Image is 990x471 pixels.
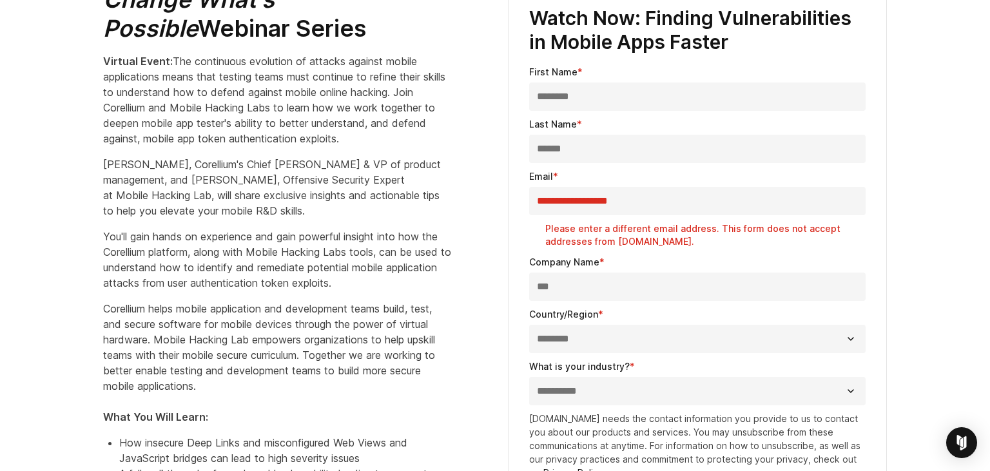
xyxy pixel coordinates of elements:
span: Corellium helps mobile application and development teams build, test, and secure software for mob... [103,302,435,423]
span: First Name [529,66,577,77]
strong: Virtual Event: [103,55,173,68]
p: You'll gain hands on experience and gain powerful insight into how the Corellium platform, along ... [103,229,451,291]
span: Company Name [529,256,599,267]
span: What is your industry? [529,361,630,372]
span: Country/Region [529,309,598,320]
span: [PERSON_NAME], Corellium's Chief [PERSON_NAME] & VP of product management, and [PERSON_NAME], Off... [103,158,441,217]
span: Email [529,171,553,182]
div: Open Intercom Messenger [946,427,977,458]
label: Please enter a different email address. This form does not accept addresses from [DOMAIN_NAME]. [545,222,866,248]
span: Last Name [529,119,577,130]
span: How insecure Deep Links and misconfigured Web Views and JavaScript bridges can lead to high sever... [119,436,407,465]
h3: Watch Now: Finding Vulnerabilities in Mobile Apps Faster [529,6,866,55]
strong: What You Will Learn: [103,410,208,423]
span: The continuous evolution of attacks against mobile applications means that testing teams must con... [103,55,445,145]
